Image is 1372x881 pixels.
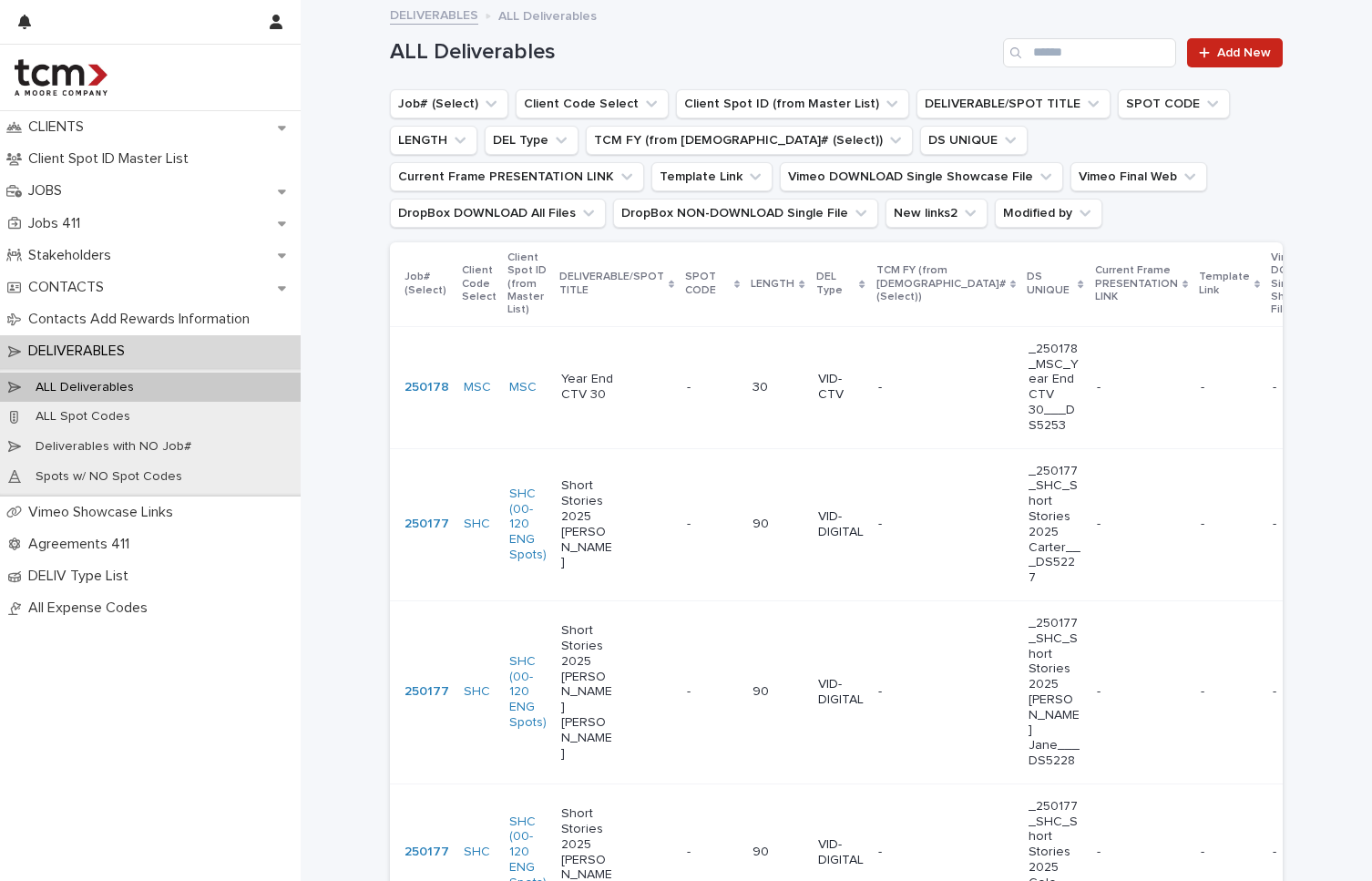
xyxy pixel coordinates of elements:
[1273,513,1280,532] p: -
[753,517,803,532] p: 90
[1029,464,1082,586] p: _250177_SHC_Short Stories 2025 Carter___DS5227
[1273,681,1280,700] p: -
[498,5,597,25] p: ALL Deliverables
[390,39,996,66] h1: ALL Deliverables
[1097,841,1104,860] p: -
[916,89,1111,118] button: DELIVERABLE/SPOT TITLE
[1201,681,1208,700] p: -
[21,536,144,553] p: Agreements 411
[780,162,1063,191] button: Vimeo DOWNLOAD Single Showcase File
[687,681,694,700] p: -
[509,487,547,563] a: SHC (00-120 ENG Spots)
[687,376,694,395] p: -
[1118,89,1230,118] button: SPOT CODE
[751,274,794,294] p: LENGTH
[1029,616,1082,769] p: _250177_SHC_Short Stories 2025 [PERSON_NAME] Jane___DS5228
[1271,248,1336,321] p: Vimeo DOWNLOAD Single Showcase File
[687,513,694,532] p: -
[404,684,449,700] a: 250177
[464,517,490,532] a: SHC
[613,199,878,228] button: DropBox NON-DOWNLOAD Single File
[21,279,118,296] p: CONTACTS
[561,372,615,403] p: Year End CTV 30
[21,215,95,232] p: Jobs 411
[1097,376,1104,395] p: -
[878,380,932,395] p: -
[1273,376,1280,395] p: -
[21,311,264,328] p: Contacts Add Rewards Information
[586,126,913,155] button: TCM FY (from Job# (Select))
[21,182,77,200] p: JOBS
[676,89,909,118] button: Client Spot ID (from Master List)
[21,343,139,360] p: DELIVERABLES
[886,199,988,228] button: New links2
[687,841,694,860] p: -
[1201,513,1208,532] p: -
[651,162,773,191] button: Template Link
[509,380,537,395] a: MSC
[818,677,864,708] p: VID-DIGITAL
[404,517,449,532] a: 250177
[1027,267,1074,301] p: DS UNIQUE
[390,126,477,155] button: LENGTH
[21,599,162,617] p: All Expense Codes
[464,684,490,700] a: SHC
[21,247,126,264] p: Stakeholders
[816,267,855,301] p: DEL Type
[21,150,203,168] p: Client Spot ID Master List
[464,845,490,860] a: SHC
[21,504,188,521] p: Vimeo Showcase Links
[21,568,143,585] p: DELIV Type List
[561,623,615,761] p: Short Stories 2025 [PERSON_NAME] [PERSON_NAME]
[390,199,606,228] button: DropBox DOWNLOAD All Files
[753,845,803,860] p: 90
[1187,38,1283,67] a: Add New
[1070,162,1207,191] button: Vimeo Final Web
[561,478,615,570] p: Short Stories 2025 [PERSON_NAME]
[1201,841,1208,860] p: -
[21,118,98,136] p: CLIENTS
[509,654,547,731] a: SHC (00-120 ENG Spots)
[21,469,197,485] p: Spots w/ NO Spot Codes
[404,267,451,301] p: Job# (Select)
[464,380,491,395] a: MSC
[15,59,108,96] img: 4hMmSqQkux38exxPVZHQ
[390,162,644,191] button: Current Frame PRESENTATION LINK
[1199,267,1250,301] p: Template Link
[878,517,932,532] p: -
[685,267,730,301] p: SPOT CODE
[390,89,508,118] button: Job# (Select)
[21,439,206,455] p: Deliverables with NO Job#
[878,845,932,860] p: -
[1029,342,1082,434] p: _250178_MSC_Year End CTV 30___DS5253
[485,126,578,155] button: DEL Type
[462,261,497,307] p: Client Code Select
[1097,681,1104,700] p: -
[404,380,449,395] a: 250178
[1273,841,1280,860] p: -
[876,261,1006,307] p: TCM FY (from [DEMOGRAPHIC_DATA]# (Select))
[818,837,864,868] p: VID-DIGITAL
[1097,513,1104,532] p: -
[559,267,664,301] p: DELIVERABLE/SPOT TITLE
[390,4,478,25] a: DELIVERABLES
[818,372,864,403] p: VID-CTV
[404,845,449,860] a: 250177
[920,126,1028,155] button: DS UNIQUE
[1217,46,1271,59] span: Add New
[507,248,548,321] p: Client Spot ID (from Master List)
[753,380,803,395] p: 30
[1201,376,1208,395] p: -
[753,684,803,700] p: 90
[878,684,932,700] p: -
[516,89,669,118] button: Client Code Select
[995,199,1102,228] button: Modified by
[818,509,864,540] p: VID-DIGITAL
[21,380,148,395] p: ALL Deliverables
[1095,261,1178,307] p: Current Frame PRESENTATION LINK
[21,409,145,425] p: ALL Spot Codes
[1003,38,1176,67] input: Search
